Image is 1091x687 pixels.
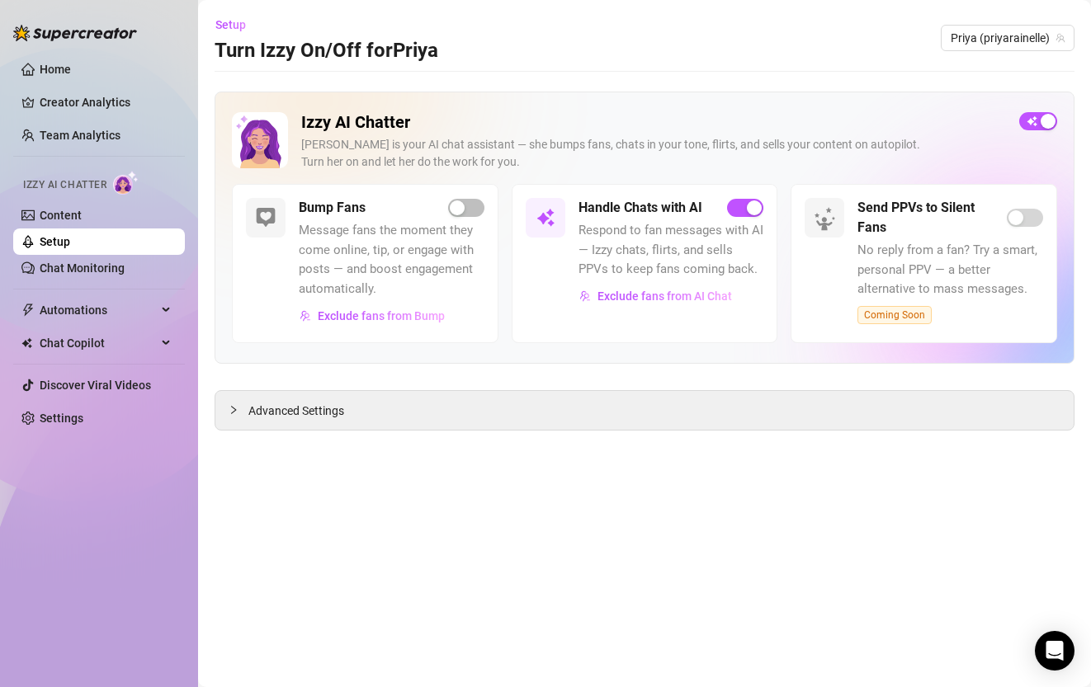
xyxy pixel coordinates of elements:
span: Priya (priyarainelle) [951,26,1065,50]
button: Setup [215,12,259,38]
span: Advanced Settings [248,402,344,420]
a: Setup [40,235,70,248]
a: Creator Analytics [40,89,172,115]
a: Home [40,63,71,76]
span: Chat Copilot [40,330,157,356]
img: silent-fans-ppv-o-N6Mmdf.svg [814,207,840,233]
span: thunderbolt [21,304,35,317]
span: Coming Soon [857,306,932,324]
h5: Handle Chats with AI [579,198,702,218]
a: Settings [40,412,83,425]
a: Content [40,209,82,222]
span: Automations [40,297,157,323]
h3: Turn Izzy On/Off for Priya [215,38,438,64]
img: svg%3e [579,290,591,302]
a: Team Analytics [40,129,120,142]
span: Respond to fan messages with AI — Izzy chats, flirts, and sells PPVs to keep fans coming back. [579,221,764,280]
div: collapsed [229,401,248,419]
span: collapsed [229,405,239,415]
img: Izzy AI Chatter [232,112,288,168]
a: Discover Viral Videos [40,379,151,392]
button: Exclude fans from AI Chat [579,283,733,309]
h2: Izzy AI Chatter [301,112,1006,133]
img: svg%3e [256,208,276,228]
span: Setup [215,18,246,31]
span: No reply from a fan? Try a smart, personal PPV — a better alternative to mass messages. [857,241,1043,299]
div: Open Intercom Messenger [1035,631,1074,671]
h5: Bump Fans [299,198,366,218]
button: Exclude fans from Bump [299,303,446,329]
span: Exclude fans from AI Chat [597,289,732,303]
div: [PERSON_NAME] is your AI chat assistant — she bumps fans, chats in your tone, flirts, and sells y... [301,136,1006,171]
span: Message fans the moment they come online, tip, or engage with posts — and boost engagement automa... [299,221,484,299]
span: team [1056,33,1065,43]
a: Chat Monitoring [40,261,125,275]
span: Exclude fans from Bump [318,309,445,322]
img: logo-BBDzfeDw.svg [13,25,137,41]
img: AI Chatter [113,171,139,195]
img: svg%3e [536,208,555,228]
span: Izzy AI Chatter [23,177,106,193]
img: Chat Copilot [21,337,32,349]
img: svg%3e [300,310,311,322]
h5: Send PPVs to Silent Fans [857,198,1007,238]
